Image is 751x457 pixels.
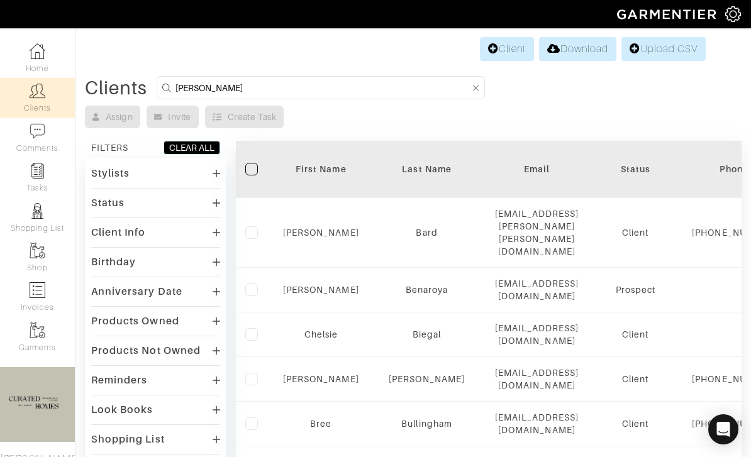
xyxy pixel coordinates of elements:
a: Download [539,37,616,61]
a: [PERSON_NAME] [283,374,359,384]
div: Reminders [91,374,147,387]
a: Upload CSV [621,37,706,61]
div: Client [598,373,673,385]
div: Last Name [378,163,476,175]
input: Search by name, email, phone, city, or state [175,80,470,96]
div: Client [598,417,673,430]
div: Email [495,163,579,175]
div: [EMAIL_ADDRESS][DOMAIN_NAME] [495,277,579,302]
div: Products Owned [91,315,179,328]
img: dashboard-icon-dbcd8f5a0b271acd01030246c82b418ddd0df26cd7fceb0bd07c9910d44c42f6.png [30,43,45,59]
a: Chelsie [304,329,338,339]
a: Bree [310,419,331,429]
div: Clients [85,82,147,94]
a: [PERSON_NAME] [283,285,359,295]
div: Stylists [91,167,130,180]
img: reminder-icon-8004d30b9f0a5d33ae49ab947aed9ed385cf756f9e5892f1edd6e32f2345188e.png [30,163,45,179]
img: comment-icon-a0a6a9ef722e966f86d9cbdc48e553b5cf19dbc54f86b18d962a5391bc8f6eb6.png [30,123,45,139]
a: Benaroya [406,285,448,295]
a: [PERSON_NAME] [389,374,465,384]
img: clients-icon-6bae9207a08558b7cb47a8932f037763ab4055f8c8b6bfacd5dc20c3e0201464.png [30,83,45,99]
div: Anniversary Date [91,285,182,298]
div: Status [598,163,673,175]
div: First Name [283,163,359,175]
div: Look Books [91,404,153,416]
div: FILTERS [91,141,128,154]
img: garments-icon-b7da505a4dc4fd61783c78ac3ca0ef83fa9d6f193b1c9dc38574b1d14d53ca28.png [30,322,45,338]
div: [EMAIL_ADDRESS][PERSON_NAME][PERSON_NAME][DOMAIN_NAME] [495,207,579,258]
img: garments-icon-b7da505a4dc4fd61783c78ac3ca0ef83fa9d6f193b1c9dc38574b1d14d53ca28.png [30,243,45,258]
a: Client [480,37,534,61]
div: Status [91,197,125,209]
a: Bullingham [401,419,452,429]
div: CLEAR ALL [169,141,214,154]
a: [PERSON_NAME] [283,228,359,238]
img: gear-icon-white-bd11855cb880d31180b6d7d6211b90ccbf57a29d726f0c71d8c61bd08dd39cc2.png [725,6,741,22]
a: Bard [416,228,437,238]
a: Biegal [413,329,441,339]
div: Prospect [598,284,673,296]
div: Client [598,226,673,239]
div: Client [598,328,673,341]
th: Toggle SortBy [588,141,682,198]
div: Birthday [91,256,136,268]
img: orders-icon-0abe47150d42831381b5fb84f609e132dff9fe21cb692f30cb5eec754e2cba89.png [30,282,45,298]
div: [EMAIL_ADDRESS][DOMAIN_NAME] [495,411,579,436]
img: stylists-icon-eb353228a002819b7ec25b43dbf5f0378dd9e0616d9560372ff212230b889e62.png [30,203,45,219]
div: Client Info [91,226,146,239]
div: Open Intercom Messenger [708,414,738,444]
div: Shopping List [91,433,165,446]
div: [EMAIL_ADDRESS][DOMAIN_NAME] [495,366,579,392]
div: [EMAIL_ADDRESS][DOMAIN_NAME] [495,322,579,347]
div: Products Not Owned [91,344,201,357]
button: CLEAR ALL [164,141,220,155]
th: Toggle SortBy [369,141,486,198]
img: garmentier-logo-header-white-b43fb05a5012e4ada735d5af1a66efaba907eab6374d6393d1fbf88cb4ef424d.png [611,3,725,25]
th: Toggle SortBy [274,141,369,198]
